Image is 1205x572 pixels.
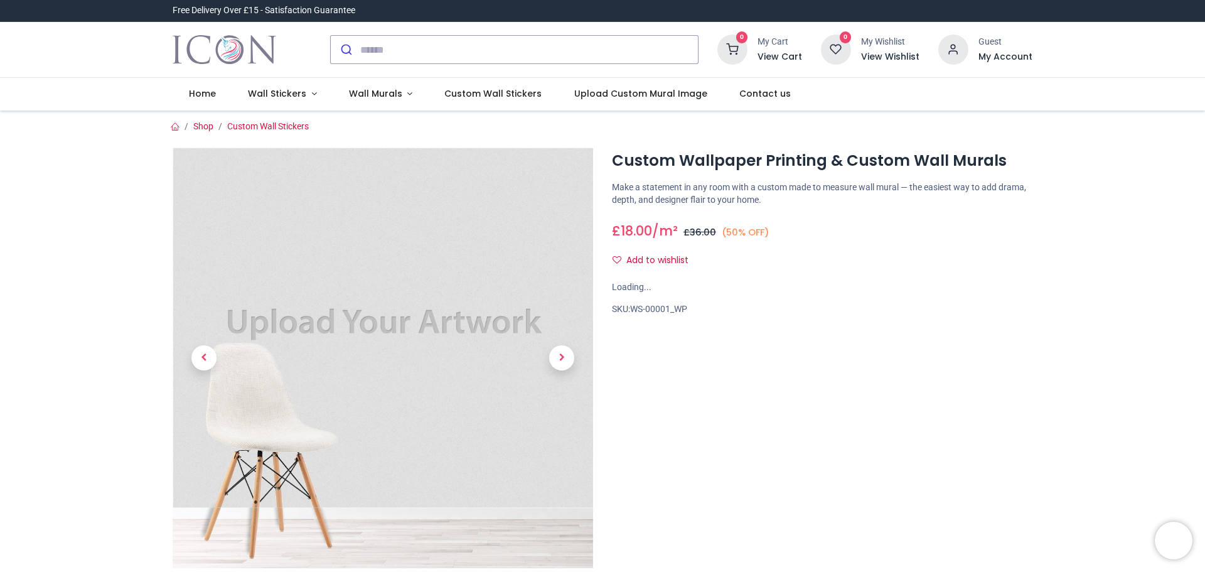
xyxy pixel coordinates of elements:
a: Wall Stickers [232,78,333,111]
span: /m² [652,222,678,240]
span: Next [549,345,574,370]
span: £ [683,226,716,239]
a: View Cart [758,51,802,63]
h1: Custom Wallpaper Printing & Custom Wall Murals [612,150,1032,171]
i: Add to wishlist [613,256,621,264]
span: Upload Custom Mural Image [574,87,707,100]
a: Shop [193,121,213,131]
div: My Cart [758,36,802,48]
span: £ [612,222,652,240]
div: Guest [978,36,1032,48]
span: Contact us [739,87,791,100]
sup: 0 [840,31,852,43]
button: Add to wishlistAdd to wishlist [612,250,699,271]
small: (50% OFF) [722,226,769,239]
a: 0 [821,44,851,54]
img: Icon Wall Stickers [173,32,276,67]
p: Make a statement in any room with a custom made to measure wall mural — the easiest way to add dr... [612,181,1032,206]
a: Wall Murals [333,78,429,111]
a: Next [530,211,593,505]
iframe: Brevo live chat [1155,522,1192,559]
a: Custom Wall Stickers [227,121,309,131]
span: Wall Stickers [248,87,306,100]
sup: 0 [736,31,748,43]
a: Logo of Icon Wall Stickers [173,32,276,67]
span: Previous [191,345,217,370]
span: 18.00 [621,222,652,240]
span: WS-00001_WP [630,304,687,314]
div: SKU: [612,303,1032,316]
iframe: Customer reviews powered by Trustpilot [769,4,1032,17]
img: Custom Wallpaper Printing & Custom Wall Murals [173,148,593,568]
div: Free Delivery Over £15 - Satisfaction Guarantee [173,4,355,17]
span: Wall Murals [349,87,402,100]
span: Home [189,87,216,100]
a: My Account [978,51,1032,63]
span: Custom Wall Stickers [444,87,542,100]
button: Submit [331,36,360,63]
a: 0 [717,44,747,54]
a: Previous [173,211,235,505]
div: Loading... [612,281,1032,294]
span: 36.00 [690,226,716,239]
a: View Wishlist [861,51,919,63]
div: My Wishlist [861,36,919,48]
